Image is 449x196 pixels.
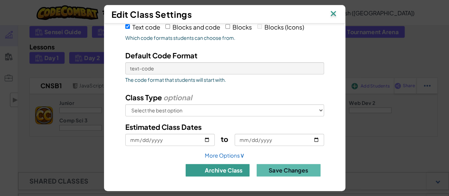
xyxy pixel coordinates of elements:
[186,164,250,176] button: archive class
[125,34,324,41] span: Which code formats students can choose from.
[132,23,160,31] span: Text code
[329,9,338,20] img: IconClose.svg
[173,23,220,31] span: Blocks and code
[163,93,192,102] i: optional
[111,9,192,20] span: Edit Class Settings
[125,24,130,29] input: Text code
[125,122,202,131] span: Estimated Class Dates
[205,152,245,159] a: More Options
[257,24,262,29] input: Blocks (Icons)
[125,93,162,102] span: Class Type
[225,24,230,29] input: Blocks
[125,51,197,60] span: Default Code Format
[232,23,252,31] span: Blocks
[192,166,201,175] img: IconArchive.svg
[221,134,228,143] span: to
[165,24,170,29] input: Blocks and code
[240,151,245,159] span: ∨
[257,164,321,176] button: Save Changes
[264,23,304,31] span: Blocks (Icons)
[125,76,324,83] span: The code format that students will start with.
